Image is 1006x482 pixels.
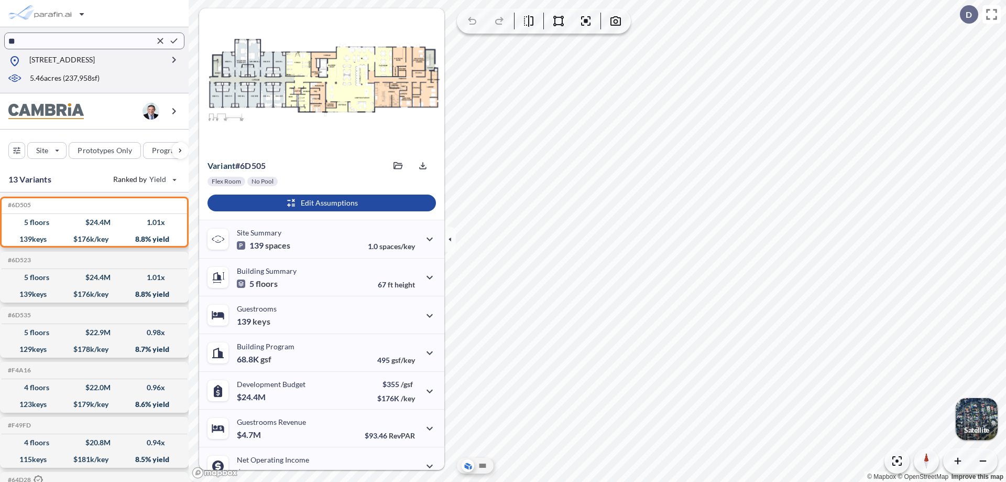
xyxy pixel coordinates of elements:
h5: Click to copy the code [6,367,31,374]
p: Program [152,145,181,156]
span: gsf/key [391,356,415,365]
button: Ranked by Yield [105,171,183,188]
span: keys [253,316,270,327]
p: 13 Variants [8,173,51,186]
p: $355 [377,380,415,389]
p: Site [36,145,48,156]
span: gsf [260,354,271,365]
button: Switcher ImageSatellite [956,398,998,440]
button: Edit Assumptions [207,195,436,211]
p: Edit Assumptions [301,198,358,208]
img: user logo [143,103,159,120]
a: Mapbox [867,473,896,480]
img: BrandImage [8,103,84,120]
p: $24.4M [237,392,267,402]
p: 68.8K [237,354,271,365]
p: Guestrooms Revenue [237,417,306,426]
p: $176K [377,394,415,403]
p: 139 [237,316,270,327]
p: Development Budget [237,380,305,389]
span: spaces/key [379,242,415,251]
p: Prototypes Only [78,145,132,156]
p: [STREET_ADDRESS] [29,55,95,68]
p: 67 [378,280,415,289]
p: # 6d505 [207,160,266,171]
a: Mapbox homepage [192,467,238,479]
p: No Pool [251,177,274,186]
p: $93.46 [365,431,415,440]
span: spaces [265,240,290,251]
button: Site [27,142,67,159]
button: Site Plan [476,459,489,472]
p: 45.0% [370,469,415,478]
p: 5.46 acres ( 237,958 sf) [30,73,100,84]
p: 139 [237,240,290,251]
h5: Click to copy the code [6,201,31,209]
span: /gsf [401,380,413,389]
button: Prototypes Only [69,142,141,159]
span: height [395,280,415,289]
span: Yield [149,174,167,185]
span: ft [388,280,393,289]
button: Aerial View [462,459,474,472]
p: Satellite [964,426,989,434]
p: 495 [377,356,415,365]
span: Variant [207,160,235,170]
p: Building Program [237,342,294,351]
span: floors [256,279,278,289]
p: Building Summary [237,266,297,275]
img: Switcher Image [956,398,998,440]
span: margin [392,469,415,478]
p: Site Summary [237,228,281,237]
p: $4.7M [237,430,263,440]
p: Guestrooms [237,304,277,313]
h5: Click to copy the code [6,312,31,319]
button: Program [143,142,200,159]
p: Flex Room [212,177,241,186]
a: Improve this map [952,473,1003,480]
a: OpenStreetMap [898,473,948,480]
span: RevPAR [389,431,415,440]
p: D [966,10,972,19]
span: /key [401,394,415,403]
h5: Click to copy the code [6,256,31,264]
p: Net Operating Income [237,455,309,464]
p: 5 [237,279,278,289]
h5: Click to copy the code [6,422,31,429]
p: $2.1M [237,467,263,478]
p: 1.0 [368,242,415,251]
